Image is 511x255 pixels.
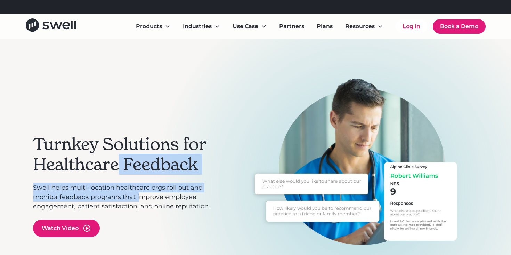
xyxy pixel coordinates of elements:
a: Plans [311,19,338,33]
div: Products [130,19,176,33]
a: Log In [396,19,427,33]
a: Book a Demo [433,19,486,34]
a: open lightbox [33,220,100,237]
div: Resources [345,22,375,31]
iframe: Chat Widget [389,180,511,255]
a: home [26,18,76,34]
div: Resources [340,19,389,33]
div: Use Case [233,22,258,31]
div: Use Case [227,19,272,33]
h2: Turnkey Solutions for Healthcare Feedback [33,134,221,174]
p: Swell helps multi-location healthcare orgs roll out and monitor feedback programs that improve em... [33,183,221,211]
div: Industries [183,22,212,31]
div: Watch Video [42,224,79,232]
div: Products [136,22,162,31]
div: Industries [177,19,226,33]
a: Partners [274,19,310,33]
